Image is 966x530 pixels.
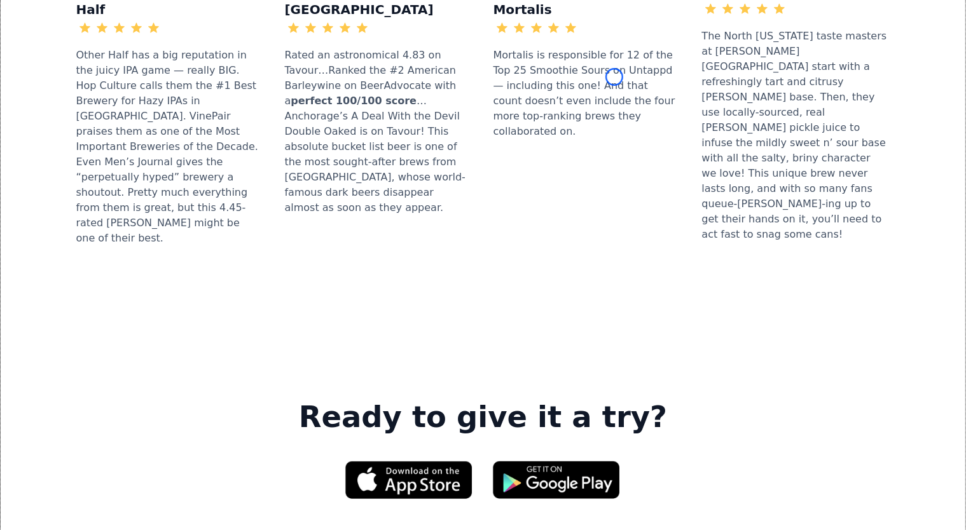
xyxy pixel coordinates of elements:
div: The North [US_STATE] taste masters at [PERSON_NAME][GEOGRAPHIC_DATA] start with a refreshingly ta... [702,22,890,248]
div: 3.46 [788,1,811,17]
strong: perfect 100/100 score [291,95,417,107]
div: Other Half has a big reputation in the juicy IPA game — really BIG. Hop Culture calls them the #1... [76,41,265,252]
strong: Ready to give it a try? [299,400,667,435]
div: 4.83 [371,20,394,36]
div: 4.45 [162,20,185,36]
div: Rated an astronomical 4.83 on Tavour…Ranked the #2 American Barleywine on BeerAdvocate with a …An... [285,41,473,222]
div: 4.48 [579,20,602,36]
div: Mortalis is responsible for 12 of the Top 25 Smoothie Sours on Untappd — including this one! And ... [493,41,682,146]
